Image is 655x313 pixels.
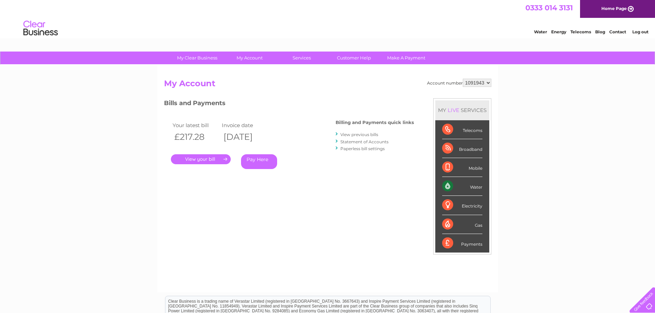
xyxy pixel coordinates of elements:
[442,120,482,139] div: Telecoms
[525,3,573,12] a: 0333 014 3131
[442,158,482,177] div: Mobile
[171,130,220,144] th: £217.28
[442,177,482,196] div: Water
[427,79,491,87] div: Account number
[442,139,482,158] div: Broadband
[171,121,220,130] td: Your latest bill
[340,132,378,137] a: View previous bills
[23,18,58,39] img: logo.png
[595,29,605,34] a: Blog
[164,98,414,110] h3: Bills and Payments
[169,52,226,64] a: My Clear Business
[326,52,382,64] a: Customer Help
[442,196,482,215] div: Electricity
[340,139,389,144] a: Statement of Accounts
[551,29,566,34] a: Energy
[241,154,277,169] a: Pay Here
[570,29,591,34] a: Telecoms
[220,130,270,144] th: [DATE]
[442,234,482,253] div: Payments
[164,79,491,92] h2: My Account
[632,29,648,34] a: Log out
[336,120,414,125] h4: Billing and Payments quick links
[165,4,490,33] div: Clear Business is a trading name of Verastar Limited (registered in [GEOGRAPHIC_DATA] No. 3667643...
[378,52,435,64] a: Make A Payment
[435,100,489,120] div: MY SERVICES
[273,52,330,64] a: Services
[442,215,482,234] div: Gas
[340,146,385,151] a: Paperless bill settings
[221,52,278,64] a: My Account
[171,154,231,164] a: .
[220,121,270,130] td: Invoice date
[609,29,626,34] a: Contact
[446,107,461,113] div: LIVE
[534,29,547,34] a: Water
